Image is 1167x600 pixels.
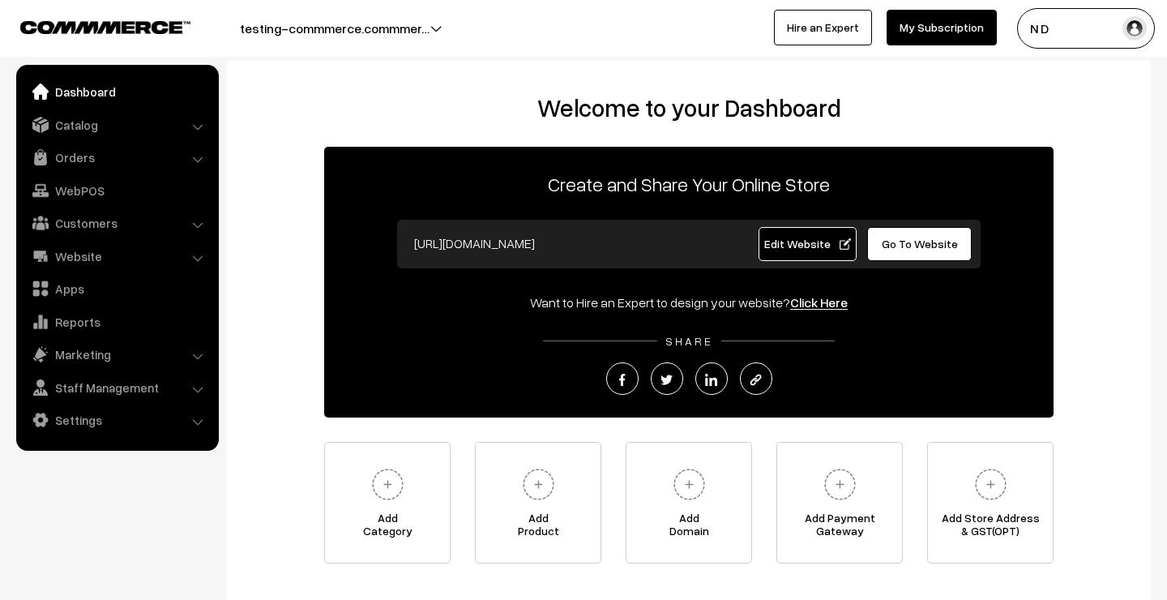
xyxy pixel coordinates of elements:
[626,442,752,564] a: AddDomain
[20,405,213,435] a: Settings
[776,442,903,564] a: Add PaymentGateway
[183,8,486,49] button: testing-commmerce.commmer…
[657,334,721,348] span: SHARE
[20,307,213,336] a: Reports
[764,237,851,251] span: Edit Website
[626,512,751,544] span: Add Domain
[20,77,213,106] a: Dashboard
[777,512,902,544] span: Add Payment Gateway
[1122,16,1147,41] img: user
[365,462,410,507] img: plus.svg
[20,373,213,402] a: Staff Management
[475,442,601,564] a: AddProduct
[927,442,1054,564] a: Add Store Address& GST(OPT)
[20,208,213,238] a: Customers
[20,110,213,139] a: Catalog
[928,512,1053,544] span: Add Store Address & GST(OPT)
[476,512,601,544] span: Add Product
[20,16,162,36] a: COMMMERCE
[20,143,213,172] a: Orders
[968,462,1013,507] img: plus.svg
[790,294,848,311] a: Click Here
[20,21,190,33] img: COMMMERCE
[324,293,1054,312] div: Want to Hire an Expert to design your website?
[325,512,450,544] span: Add Category
[867,227,972,261] a: Go To Website
[1017,8,1155,49] button: N D
[20,274,213,303] a: Apps
[20,176,213,205] a: WebPOS
[887,10,997,45] a: My Subscription
[774,10,872,45] a: Hire an Expert
[20,340,213,369] a: Marketing
[759,227,857,261] a: Edit Website
[667,462,712,507] img: plus.svg
[882,237,958,251] span: Go To Website
[243,93,1135,122] h2: Welcome to your Dashboard
[324,169,1054,199] p: Create and Share Your Online Store
[20,242,213,271] a: Website
[516,462,561,507] img: plus.svg
[818,462,862,507] img: plus.svg
[324,442,451,564] a: AddCategory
